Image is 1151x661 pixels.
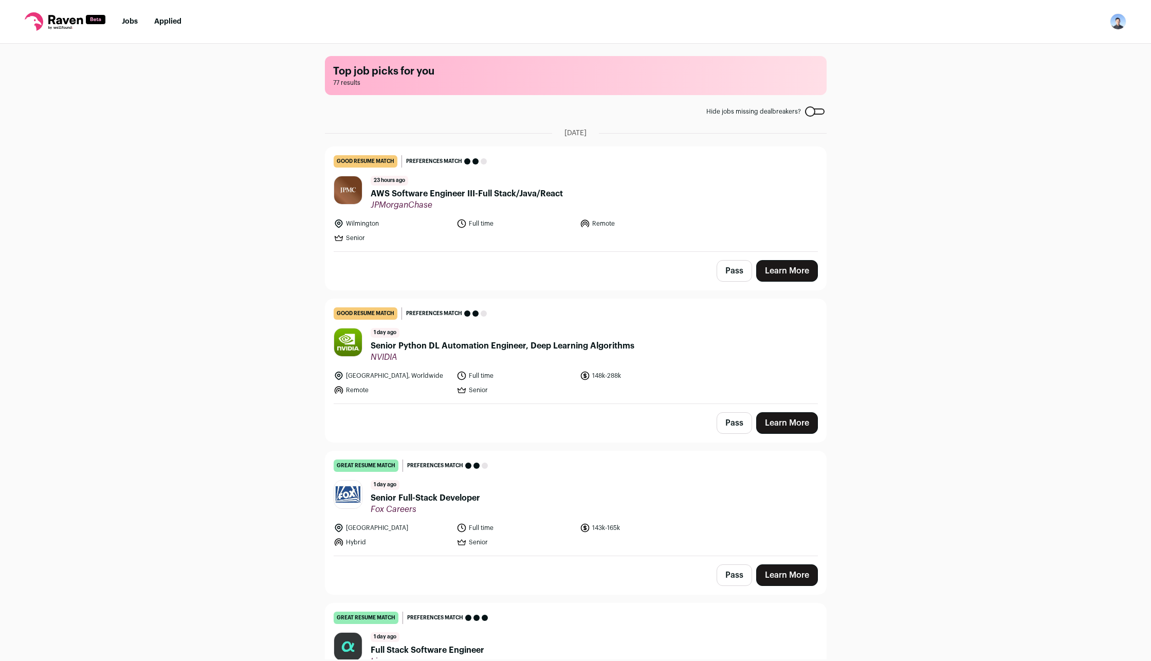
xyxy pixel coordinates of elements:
li: Full time [456,218,574,229]
li: Senior [334,233,451,243]
div: great resume match [334,612,398,624]
li: 143k-165k [580,523,697,533]
img: 10600165-medium_jpg [1110,13,1126,30]
li: Remote [334,385,451,395]
img: 21765c2efd07c533fb69e7d2fdab94113177da91290e8a5934e70fdfae65a8e1.jpg [334,328,362,356]
span: 1 day ago [371,328,399,338]
span: [DATE] [564,128,587,138]
span: Preferences match [407,461,463,471]
a: good resume match Preferences match 1 day ago Senior Python DL Automation Engineer, Deep Learning... [325,299,826,403]
li: Full time [456,523,574,533]
a: Learn More [756,412,818,434]
span: AWS Software Engineer III-Full Stack/Java/React [371,188,563,200]
span: 1 day ago [371,632,399,642]
div: good resume match [334,155,397,168]
li: Full time [456,371,574,381]
span: Preferences match [406,156,462,167]
a: Learn More [756,564,818,586]
a: Learn More [756,260,818,282]
button: Open dropdown [1110,13,1126,30]
span: 77 results [333,79,818,87]
img: 044058b2bfc54d7b670c33ac1429985dae4866d329a6957fb89d2424d186b25e.jpg [334,481,362,508]
a: good resume match Preferences match 23 hours ago AWS Software Engineer III-Full Stack/Java/React ... [325,147,826,251]
li: [GEOGRAPHIC_DATA], Worldwide [334,371,451,381]
span: Fox Careers [371,504,480,515]
span: JPMorganChase [371,200,563,210]
a: Jobs [122,18,138,25]
span: 23 hours ago [371,176,408,186]
span: Full Stack Software Engineer [371,644,484,656]
img: 8a9410e191d9295d4fb281e6f67bc132bd65f9a8e4ee35c1c6f5c6daaab2b572.jpg [334,633,362,660]
li: Wilmington [334,218,451,229]
h1: Top job picks for you [333,64,818,79]
span: 1 day ago [371,480,399,490]
li: [GEOGRAPHIC_DATA] [334,523,451,533]
span: Senior Full-Stack Developer [371,492,480,504]
li: Hybrid [334,537,451,547]
button: Pass [717,412,752,434]
div: great resume match [334,460,398,472]
button: Pass [717,564,752,586]
li: Remote [580,218,697,229]
li: Senior [456,385,574,395]
span: Senior Python DL Automation Engineer, Deep Learning Algorithms [371,340,634,352]
span: Hide jobs missing dealbreakers? [706,107,801,116]
li: Senior [456,537,574,547]
span: Preferences match [406,308,462,319]
span: NVIDIA [371,352,634,362]
div: good resume match [334,307,397,320]
a: great resume match Preferences match 1 day ago Senior Full-Stack Developer Fox Careers [GEOGRAPHI... [325,451,826,556]
a: Applied [154,18,181,25]
li: 148k-288k [580,371,697,381]
button: Pass [717,260,752,282]
span: Preferences match [407,613,463,623]
img: dbf1e915ae85f37df3404b4c05d486a3b29b5bae2d38654172e6aa14fae6c07c.jpg [334,176,362,204]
